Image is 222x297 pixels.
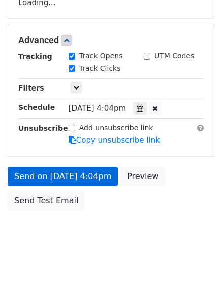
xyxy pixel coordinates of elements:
strong: Unsubscribe [18,124,68,132]
strong: Schedule [18,103,55,111]
label: Track Opens [79,51,123,62]
a: Preview [120,167,165,186]
a: Copy unsubscribe link [69,136,160,145]
h5: Advanced [18,35,204,46]
label: UTM Codes [154,51,194,62]
strong: Tracking [18,52,52,61]
strong: Filters [18,84,44,92]
iframe: Chat Widget [171,248,222,297]
label: Track Clicks [79,63,121,74]
span: [DATE] 4:04pm [69,104,126,113]
label: Add unsubscribe link [79,123,153,133]
a: Send on [DATE] 4:04pm [8,167,118,186]
a: Send Test Email [8,191,85,211]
